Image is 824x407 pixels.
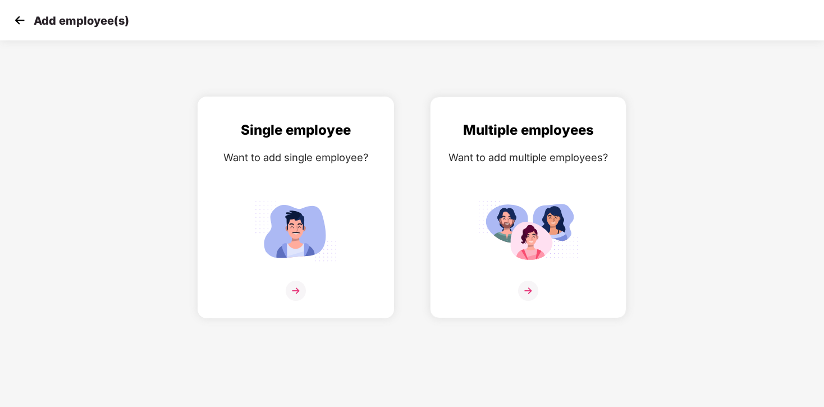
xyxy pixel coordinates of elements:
img: svg+xml;base64,PHN2ZyB4bWxucz0iaHR0cDovL3d3dy53My5vcmcvMjAwMC9zdmciIHdpZHRoPSIzNiIgaGVpZ2h0PSIzNi... [518,281,538,301]
div: Single employee [209,120,382,141]
img: svg+xml;base64,PHN2ZyB4bWxucz0iaHR0cDovL3d3dy53My5vcmcvMjAwMC9zdmciIHdpZHRoPSIzNiIgaGVpZ2h0PSIzNi... [286,281,306,301]
div: Want to add single employee? [209,149,382,166]
img: svg+xml;base64,PHN2ZyB4bWxucz0iaHR0cDovL3d3dy53My5vcmcvMjAwMC9zdmciIGlkPSJNdWx0aXBsZV9lbXBsb3llZS... [478,196,579,266]
img: svg+xml;base64,PHN2ZyB4bWxucz0iaHR0cDovL3d3dy53My5vcmcvMjAwMC9zdmciIHdpZHRoPSIzMCIgaGVpZ2h0PSIzMC... [11,12,28,29]
img: svg+xml;base64,PHN2ZyB4bWxucz0iaHR0cDovL3d3dy53My5vcmcvMjAwMC9zdmciIGlkPSJTaW5nbGVfZW1wbG95ZWUiIH... [245,196,346,266]
div: Multiple employees [442,120,615,141]
p: Add employee(s) [34,14,129,28]
div: Want to add multiple employees? [442,149,615,166]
